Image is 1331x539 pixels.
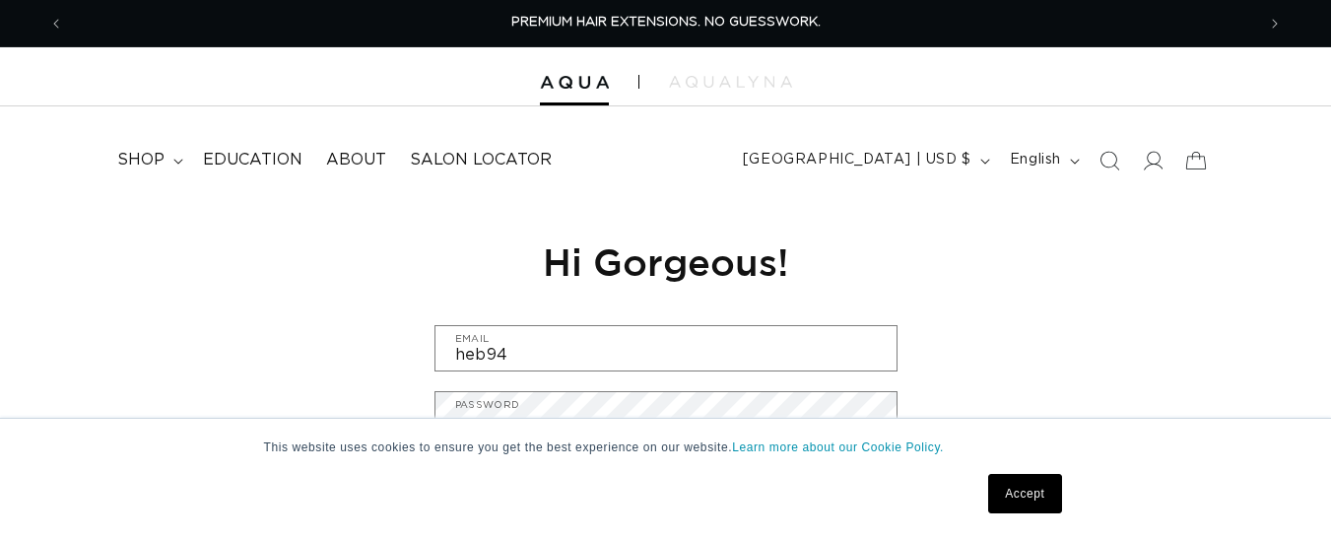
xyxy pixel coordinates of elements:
[434,237,898,286] h1: Hi Gorgeous!
[732,440,944,454] a: Learn more about our Cookie Policy.
[1232,444,1331,539] iframe: Chat Widget
[203,150,302,170] span: Education
[1010,150,1061,170] span: English
[540,76,609,90] img: Aqua Hair Extensions
[264,438,1068,456] p: This website uses cookies to ensure you get the best experience on our website.
[191,138,314,182] a: Education
[743,150,971,170] span: [GEOGRAPHIC_DATA] | USD $
[731,142,998,179] button: [GEOGRAPHIC_DATA] | USD $
[410,150,552,170] span: Salon Locator
[34,5,78,42] button: Previous announcement
[314,138,398,182] a: About
[669,76,792,88] img: aqualyna.com
[435,326,897,371] input: Email
[511,16,821,29] span: PREMIUM HAIR EXTENSIONS. NO GUESSWORK.
[1253,5,1297,42] button: Next announcement
[117,150,165,170] span: shop
[326,150,386,170] span: About
[998,142,1088,179] button: English
[988,474,1061,513] a: Accept
[1088,139,1131,182] summary: Search
[398,138,564,182] a: Salon Locator
[105,138,191,182] summary: shop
